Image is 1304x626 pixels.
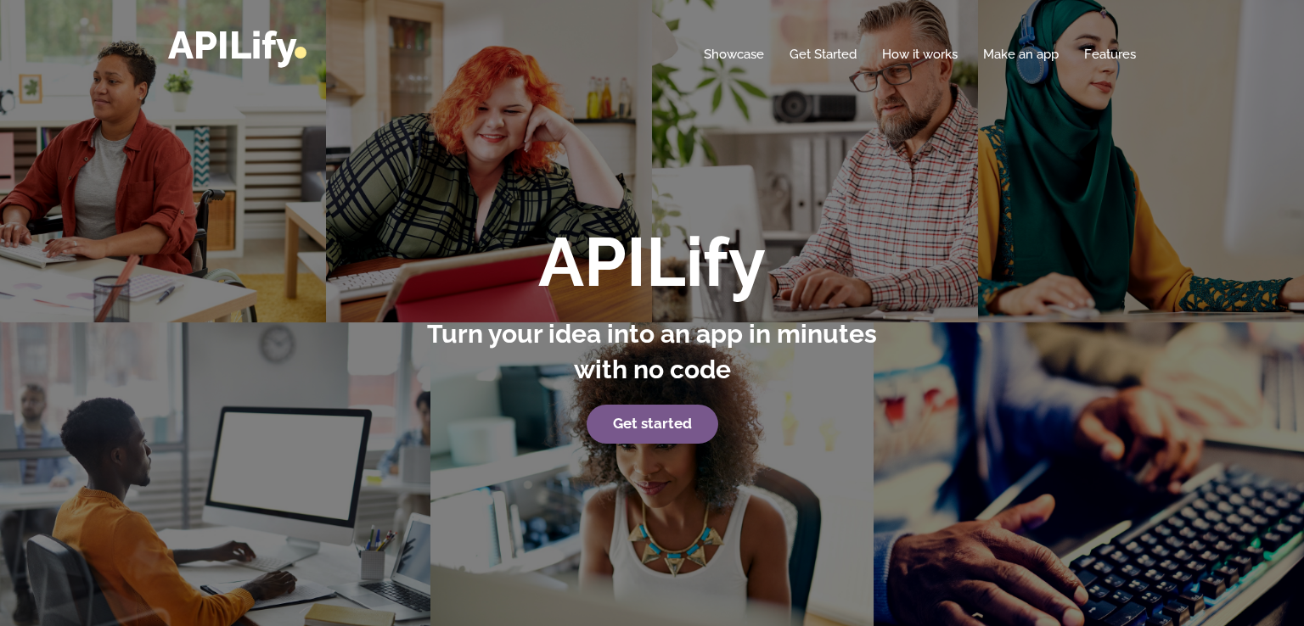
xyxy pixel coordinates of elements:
[587,405,718,444] a: Get started
[168,23,306,68] a: APILify
[882,46,958,63] a: How it works
[790,46,857,63] a: Get Started
[704,46,764,63] a: Showcase
[613,415,692,432] strong: Get started
[1084,46,1136,63] a: Features
[983,46,1059,63] a: Make an app
[427,319,877,384] strong: Turn your idea into an app in minutes with no code
[538,222,766,302] strong: APILify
